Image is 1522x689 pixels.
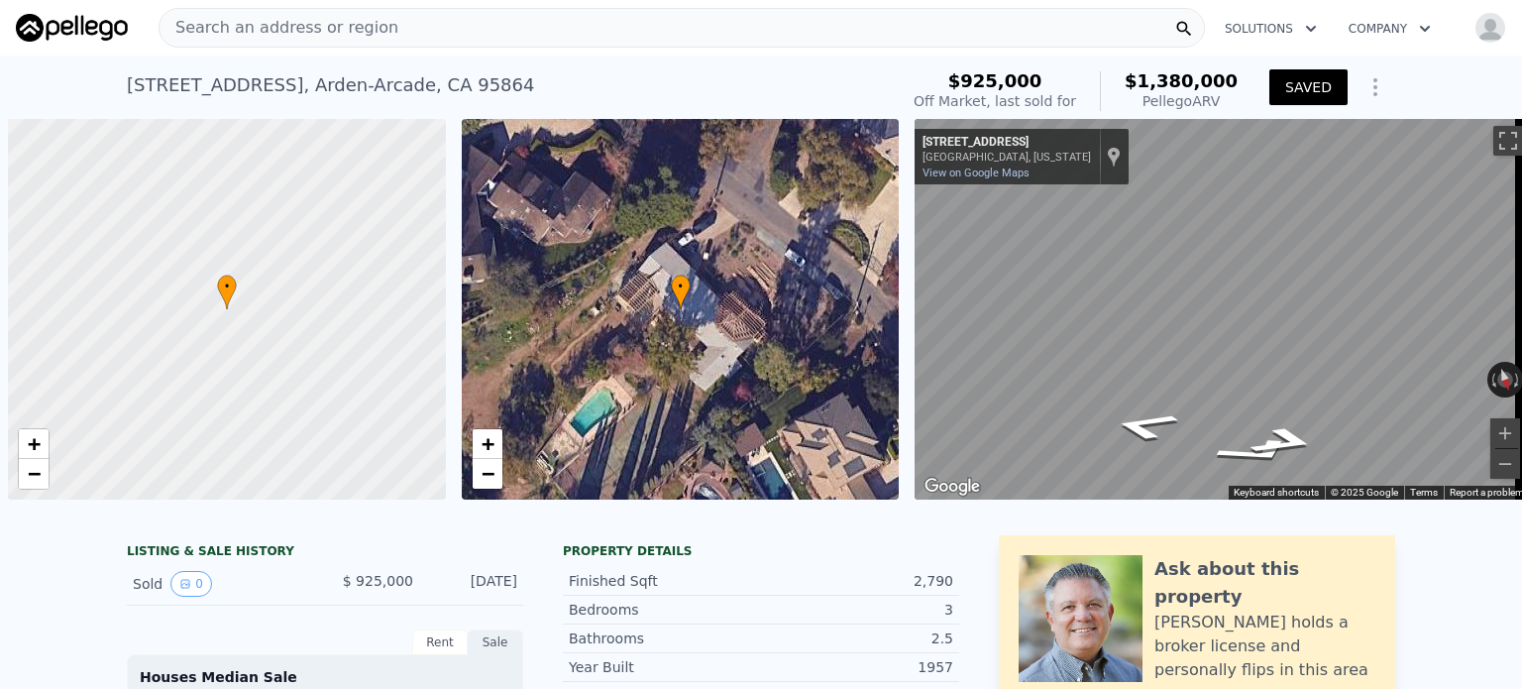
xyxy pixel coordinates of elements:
[563,543,959,559] div: Property details
[1331,487,1398,498] span: © 2025 Google
[671,275,691,309] div: •
[170,571,212,597] button: View historical data
[481,461,493,486] span: −
[1221,420,1348,463] path: Go Northwest, Mariemont Ave
[140,667,510,687] div: Houses Median Sale
[343,573,413,589] span: $ 925,000
[1333,11,1447,47] button: Company
[1410,487,1438,498] a: Terms
[1474,12,1506,44] img: avatar
[1492,361,1518,400] button: Reset the view
[761,657,953,677] div: 1957
[569,600,761,620] div: Bedrooms
[133,571,309,597] div: Sold
[16,14,128,42] img: Pellego
[19,459,49,489] a: Zoom out
[473,429,502,459] a: Zoom in
[1107,146,1121,168] a: Show location on map
[923,167,1030,179] a: View on Google Maps
[127,71,534,99] div: [STREET_ADDRESS] , Arden-Arcade , CA 95864
[1083,404,1207,447] path: Go Southeast, Mariemont Ave
[217,275,237,309] div: •
[569,657,761,677] div: Year Built
[761,600,953,620] div: 3
[923,135,1091,151] div: [STREET_ADDRESS]
[1154,555,1375,611] div: Ask about this property
[569,629,761,648] div: Bathrooms
[217,278,237,295] span: •
[481,431,493,456] span: +
[429,571,517,597] div: [DATE]
[1209,11,1333,47] button: Solutions
[412,630,468,655] div: Rent
[1356,67,1395,107] button: Show Options
[19,429,49,459] a: Zoom in
[1490,418,1520,448] button: Zoom in
[1154,611,1375,682] div: [PERSON_NAME] holds a broker license and personally flips in this area
[923,151,1091,164] div: [GEOGRAPHIC_DATA], [US_STATE]
[1125,91,1238,111] div: Pellego ARV
[920,474,985,500] a: Open this area in Google Maps (opens a new window)
[468,630,523,655] div: Sale
[914,91,1076,111] div: Off Market, last sold for
[1234,486,1319,500] button: Keyboard shortcuts
[1490,449,1520,479] button: Zoom out
[28,461,41,486] span: −
[1125,70,1238,91] span: $1,380,000
[28,431,41,456] span: +
[473,459,502,489] a: Zoom out
[127,543,523,563] div: LISTING & SALE HISTORY
[1269,69,1348,105] button: SAVED
[160,16,398,40] span: Search an address or region
[569,571,761,591] div: Finished Sqft
[948,70,1042,91] span: $925,000
[761,629,953,648] div: 2.5
[761,571,953,591] div: 2,790
[671,278,691,295] span: •
[1487,362,1498,398] button: Rotate counterclockwise
[920,474,985,500] img: Google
